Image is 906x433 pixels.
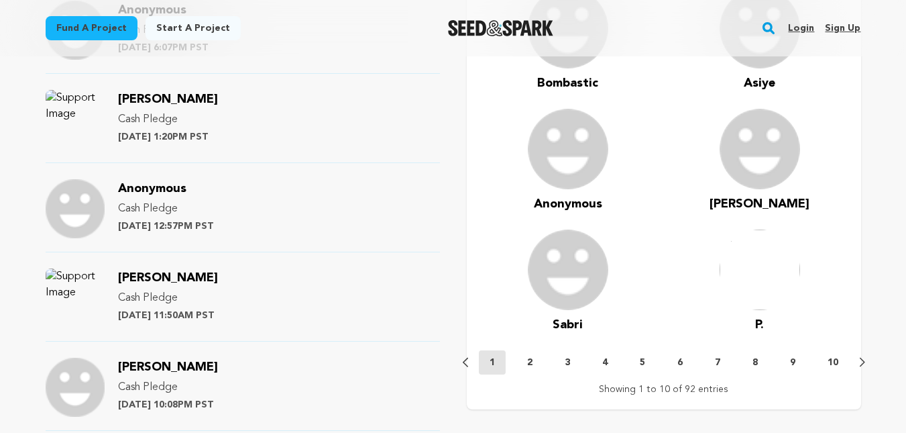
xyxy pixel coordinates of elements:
p: 9 [790,356,795,369]
span: Anonymous [534,198,602,210]
p: 5 [640,356,645,369]
a: Sign up [825,17,860,39]
button: 5 [629,356,656,369]
p: 1 [490,356,495,369]
img: Support Image [46,90,105,149]
img: Support Image [46,269,105,328]
p: Cash Pledge [118,290,218,306]
p: 7 [715,356,720,369]
span: [PERSON_NAME] [118,272,218,284]
span: P. [755,319,764,331]
a: P. [755,316,764,334]
a: Bombastic [537,74,598,93]
button: 2 [516,356,543,369]
button: 8 [742,356,769,369]
button: 3 [554,356,581,369]
p: 2 [527,356,532,369]
button: 1 [479,350,506,375]
a: Anonymous [534,195,602,213]
a: Fund a project [46,16,137,40]
img: ACg8ocIw0oP51KWKrqSnu-c3nqFRaaYpT6nlAK1jjysliYt8QhnxBK4=s96-c [720,230,800,310]
a: Anonymous [118,184,186,195]
p: [DATE] 11:50AM PST [118,309,218,322]
p: Showing 1 to 10 of 92 entries [599,383,728,396]
a: [PERSON_NAME] [118,95,218,105]
span: Bombastic [537,77,598,89]
span: Sabri [553,319,583,331]
button: 9 [779,356,806,369]
img: Support Image [46,179,105,238]
img: Seed&Spark Logo Dark Mode [448,20,553,36]
p: 10 [828,356,838,369]
button: 6 [667,356,693,369]
a: Asiye [744,74,775,93]
img: Support Image [46,358,105,417]
p: 4 [602,356,608,369]
span: Asiye [744,77,775,89]
p: Cash Pledge [118,111,218,128]
p: 8 [752,356,758,369]
a: Start a project [146,16,241,40]
img: user.png [720,109,800,189]
span: [PERSON_NAME] [118,93,218,105]
p: [DATE] 10:08PM PST [118,398,218,412]
p: Cash Pledge [118,379,218,395]
p: [DATE] 12:57PM PST [118,220,214,233]
p: 3 [565,356,570,369]
span: [PERSON_NAME] [118,361,218,373]
button: 4 [591,356,618,369]
a: [PERSON_NAME] [710,195,809,213]
p: 6 [677,356,683,369]
a: Seed&Spark Homepage [448,20,553,36]
img: user.png [528,109,608,189]
button: 7 [704,356,731,369]
span: Anonymous [118,183,186,195]
span: [PERSON_NAME] [710,198,809,210]
a: Login [788,17,814,39]
img: user.png [528,230,608,310]
p: [DATE] 1:20PM PST [118,130,218,144]
a: Sabri [553,316,583,334]
a: [PERSON_NAME] [118,273,218,284]
p: Cash Pledge [118,201,214,217]
button: 10 [817,356,849,369]
a: [PERSON_NAME] [118,363,218,373]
